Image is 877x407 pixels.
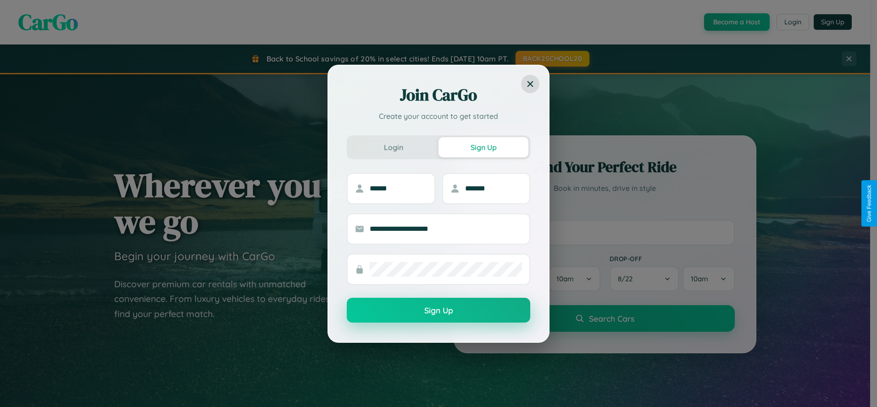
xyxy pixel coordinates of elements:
[866,185,872,222] div: Give Feedback
[347,84,530,106] h2: Join CarGo
[349,137,438,157] button: Login
[347,298,530,323] button: Sign Up
[347,111,530,122] p: Create your account to get started
[438,137,528,157] button: Sign Up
